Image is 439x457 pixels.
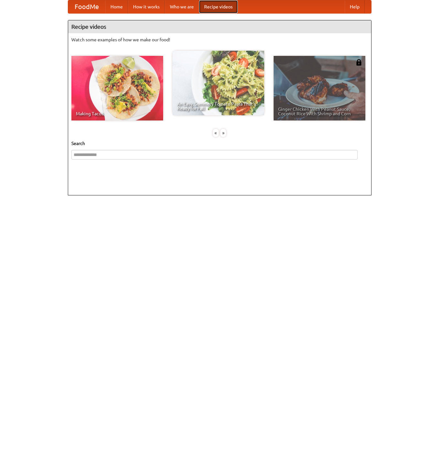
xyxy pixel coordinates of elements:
a: An Easy, Summery Tomato Pasta That's Ready for Fall [172,51,264,115]
a: Making Tacos [71,56,163,120]
img: 483408.png [356,59,362,66]
h4: Recipe videos [68,20,371,33]
div: » [220,129,226,137]
h5: Search [71,140,368,147]
a: How it works [128,0,165,13]
a: FoodMe [68,0,105,13]
a: Help [345,0,365,13]
a: Recipe videos [199,0,238,13]
p: Watch some examples of how we make our food! [71,36,368,43]
div: « [213,129,219,137]
span: An Easy, Summery Tomato Pasta That's Ready for Fall [177,102,260,111]
a: Who we are [165,0,199,13]
a: Home [105,0,128,13]
span: Making Tacos [76,111,159,116]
